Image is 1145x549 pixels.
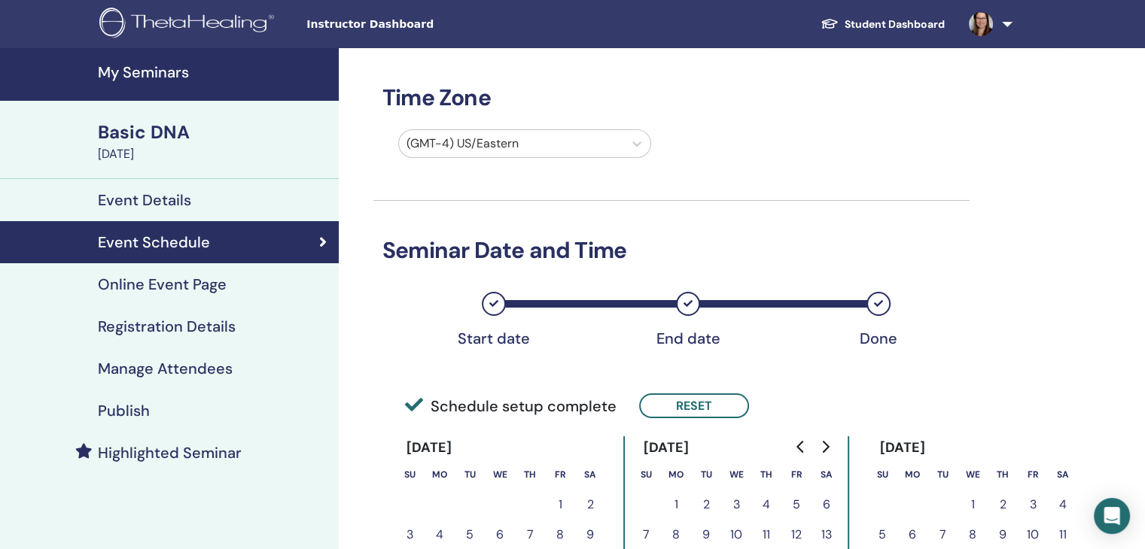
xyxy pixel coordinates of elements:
th: Wednesday [958,460,988,490]
h4: Highlighted Seminar [98,444,242,462]
h4: My Seminars [98,63,330,81]
img: graduation-cap-white.svg [821,17,839,30]
th: Thursday [988,460,1018,490]
th: Thursday [751,460,781,490]
button: 1 [545,490,575,520]
div: Basic DNA [98,120,330,145]
th: Friday [1018,460,1048,490]
button: 1 [958,490,988,520]
th: Monday [661,460,691,490]
th: Friday [545,460,575,490]
div: [DATE] [98,145,330,163]
div: Start date [456,329,531,347]
button: 2 [691,490,721,520]
h4: Event Schedule [98,233,210,251]
button: 1 [661,490,691,520]
h3: Time Zone [373,84,970,111]
button: 3 [721,490,751,520]
th: Sunday [394,460,425,490]
th: Thursday [515,460,545,490]
img: logo.png [99,8,279,41]
th: Saturday [1048,460,1078,490]
th: Wednesday [721,460,751,490]
button: 6 [812,490,842,520]
div: Open Intercom Messenger [1094,498,1130,534]
span: Schedule setup complete [405,395,617,417]
img: default.jpg [969,12,993,36]
div: [DATE] [867,436,937,460]
button: 5 [781,490,812,520]
h4: Manage Attendees [98,359,233,378]
th: Saturday [812,460,842,490]
button: Go to previous month [789,432,813,462]
div: Done [841,329,916,347]
span: Instructor Dashboard [306,17,532,32]
th: Tuesday [691,460,721,490]
button: Go to next month [813,432,837,462]
button: 3 [1018,490,1048,520]
th: Sunday [631,460,661,490]
h4: Online Event Page [98,275,227,293]
button: 2 [988,490,1018,520]
a: Student Dashboard [809,11,957,38]
h4: Publish [98,402,150,420]
th: Monday [897,460,927,490]
div: [DATE] [631,436,701,460]
button: 2 [575,490,605,520]
th: Tuesday [927,460,958,490]
button: 4 [751,490,781,520]
a: Basic DNA[DATE] [89,120,339,163]
th: Wednesday [485,460,515,490]
div: End date [650,329,726,347]
th: Sunday [867,460,897,490]
button: 4 [1048,490,1078,520]
th: Monday [425,460,455,490]
th: Saturday [575,460,605,490]
h4: Event Details [98,191,191,209]
h3: Seminar Date and Time [373,237,970,264]
button: Reset [639,393,749,418]
div: [DATE] [394,436,464,460]
h4: Registration Details [98,317,236,335]
th: Tuesday [455,460,485,490]
th: Friday [781,460,812,490]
